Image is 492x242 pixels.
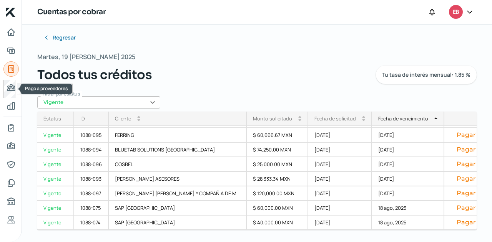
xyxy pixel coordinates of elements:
[43,115,61,122] div: Estatus
[37,201,74,216] a: Vigente
[450,175,482,183] button: Pagar
[109,172,247,186] div: [PERSON_NAME] ASESORES
[53,35,76,40] span: Regresar
[308,201,372,216] div: [DATE]
[314,115,356,122] div: Fecha de solicitud
[3,120,19,135] a: Mi contrato
[74,216,109,230] div: 1088-074
[434,117,437,120] i: arrow_drop_up
[109,186,247,201] div: [PERSON_NAME] [PERSON_NAME] Y COMPAÑIA DE M...
[74,143,109,157] div: 1088-094
[247,143,308,157] div: $ 74,250.00 MXN
[3,61,19,77] a: Tus créditos
[3,194,19,209] a: Buró de crédito
[372,186,444,201] div: [DATE]
[3,175,19,191] a: Documentos
[74,186,109,201] div: 1088-097
[37,216,74,230] a: Vigente
[308,157,372,172] div: [DATE]
[109,216,247,230] div: SAP [GEOGRAPHIC_DATA]
[3,157,19,172] a: Representantes
[74,172,109,186] div: 1088-093
[450,160,482,168] button: Pagar
[247,172,308,186] div: $ 28,333.34 MXN
[37,66,152,84] span: Todos tus créditos
[450,131,482,139] button: Pagar
[308,172,372,186] div: [DATE]
[247,186,308,201] div: $ 120,000.00 MXN
[308,143,372,157] div: [DATE]
[37,186,74,201] a: Vigente
[247,128,308,143] div: $ 60,666.67 MXN
[308,128,372,143] div: [DATE]
[372,157,444,172] div: [DATE]
[37,172,74,186] a: Vigente
[80,115,85,122] div: ID
[137,119,140,122] i: arrow_drop_down
[450,204,482,212] button: Pagar
[109,143,247,157] div: BLUETAB SOLUTIONS [GEOGRAPHIC_DATA]
[372,216,444,230] div: 18 ago, 2025
[372,143,444,157] div: [DATE]
[450,146,482,153] button: Pagar
[362,119,365,122] i: arrow_drop_down
[109,128,247,143] div: FERRING
[37,143,74,157] a: Vigente
[3,98,19,114] a: Mis finanzas
[74,128,109,143] div: 1088-095
[372,172,444,186] div: [DATE]
[3,43,19,58] a: Adelantar facturas
[450,189,482,197] button: Pagar
[308,186,372,201] div: [DATE]
[3,25,19,40] a: Inicio
[247,201,308,216] div: $ 60,000.00 MXN
[109,201,247,216] div: SAP [GEOGRAPHIC_DATA]
[247,216,308,230] div: $ 40,000.00 MXN
[372,201,444,216] div: 18 ago, 2025
[378,115,428,122] div: Fecha de vencimiento
[74,201,109,216] div: 1088-075
[37,7,106,18] h1: Cuentas por cobrar
[247,157,308,172] div: $ 25,000.00 MXN
[115,115,131,122] div: Cliente
[453,8,459,17] span: EB
[3,80,19,95] a: Pago a proveedores
[382,72,470,77] span: Tu tasa de interés mensual: 1.85 %
[372,128,444,143] div: [DATE]
[37,128,74,143] a: Vigente
[25,85,68,92] span: Pago a proveedores
[450,219,482,226] button: Pagar
[3,212,19,227] a: Referencias
[74,157,109,172] div: 1088-096
[37,157,74,172] a: Vigente
[308,216,372,230] div: [DATE]
[298,119,301,122] i: arrow_drop_down
[253,115,292,122] div: Monto solicitado
[3,138,19,154] a: Información general
[109,157,247,172] div: COSBEL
